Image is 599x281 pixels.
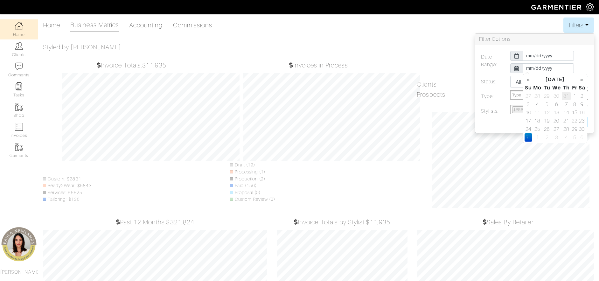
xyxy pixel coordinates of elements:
h5: Clients [417,81,594,88]
img: comment-icon-a0a6a9ef722e966f86d9cbdc48e553b5cf19dbc54f86b18d962a5391bc8f6eb6.png [15,62,23,70]
h5: Invoice Totals by Stylist: [277,218,407,226]
td: 26 [543,125,551,133]
th: We [551,84,562,92]
th: Su [525,84,532,92]
td: 2 [578,92,586,100]
label: Stylists: [476,105,505,117]
th: Fr [571,84,578,92]
span: $321,824 [166,219,194,226]
th: Th [562,84,571,92]
h5: Past 12 Months: [43,218,267,226]
td: 23 [578,117,586,125]
td: 24 [525,125,532,133]
td: 3 [525,100,532,109]
td: 31 [562,92,571,100]
li: Custom: $2831 [43,176,92,183]
h5: Invoices in Process [230,61,407,69]
h3: Filter Options [475,34,594,45]
h5: Sales By Brand [417,101,594,109]
td: 15 [571,109,578,117]
td: 19 [543,117,551,125]
th: Tu [543,84,551,92]
li: Production (2) [230,176,275,183]
img: garmentier-logo-header-white-b43fb05a5012e4ada735d5af1a66efaba907eab6374d6393d1fbf88cb4ef424d.png [528,2,586,13]
td: 30 [551,92,562,100]
td: 3 [551,133,562,142]
label: Type: [476,90,505,102]
td: 14 [562,109,571,117]
td: 12 [543,109,551,117]
td: 5 [543,100,551,109]
td: 9 [578,100,586,109]
h5: Invoice Totals: [43,61,220,69]
td: 1 [532,133,543,142]
img: clients-icon-6bae9207a08558b7cb47a8932f037763ab4055f8c8b6bfacd5dc20c3e0201464.png [15,42,23,50]
span: $11,935 [142,62,166,69]
img: garments-icon-b7da505a4dc4fd61783c78ac3ca0ef83fa9d6f193b1c9dc38574b1d14d53ca28.png [15,143,23,151]
td: 28 [562,125,571,133]
td: 18 [532,117,543,125]
td: 6 [551,100,562,109]
th: Mo [532,84,543,92]
td: 28 [532,92,543,100]
td: 27 [551,125,562,133]
li: Paid (150) [230,182,275,189]
td: 22 [571,117,578,125]
td: 2 [543,133,551,142]
td: 11 [532,109,543,117]
li: Draft (19) [230,162,275,169]
li: Processing (1) [230,169,275,176]
td: 1 [571,92,578,100]
td: 27 [525,92,532,100]
a: Commissions [173,19,212,32]
span: $11,935 [366,219,390,226]
li: Ready2Wear: $5843 [43,182,92,189]
img: orders-icon-0abe47150d42831381b5fb84f609e132dff9fe21cb692f30cb5eec754e2cba89.png [15,123,23,131]
td: 29 [543,92,551,100]
label: Date Range: [476,51,505,76]
th: [DATE] [532,75,578,84]
td: 6 [578,133,586,142]
h5: Client Book [417,61,594,69]
label: Status: [476,76,505,90]
td: 20 [551,117,562,125]
li: Custom Review (0) [230,196,275,203]
a: Accounting [129,19,163,32]
img: dashboard-icon-dbcd8f5a0b271acd01030246c82b418ddd0df26cd7fceb0bd07c9910d44c42f6.png [15,22,23,30]
td: 21 [562,117,571,125]
img: gear-icon-white-bd11855cb880d31180b6d7d6211b90ccbf57a29d726f0c71d8c61bd08dd39cc2.png [586,3,594,11]
span: [PERSON_NAME] [514,107,548,112]
td: 30 [578,125,586,133]
td: 17 [525,117,532,125]
td: 31 [525,133,532,142]
th: « [525,75,532,84]
li: Tailoring: $136 [43,196,92,203]
td: 4 [532,100,543,109]
a: Business Metrics [70,18,119,32]
th: » [578,75,586,84]
h5: Styled by [PERSON_NAME] [43,43,594,51]
td: 29 [571,125,578,133]
h5: Sales By Retailer [417,218,594,226]
td: 13 [551,109,562,117]
td: 25 [532,125,543,133]
td: 4 [562,133,571,142]
h5: Prospects [417,91,594,98]
td: 5 [571,133,578,142]
li: Proposal (0) [230,189,275,196]
th: Sa [578,84,586,92]
td: 7 [562,100,571,109]
td: 8 [571,100,578,109]
li: Services: $6625 [43,189,92,196]
img: reminder-icon-8004d30b9f0a5d33ae49ab947aed9ed385cf756f9e5892f1edd6e32f2345188e.png [15,82,23,90]
td: 16 [578,109,586,117]
img: garments-icon-b7da505a4dc4fd61783c78ac3ca0ef83fa9d6f193b1c9dc38574b1d14d53ca28.png [15,103,23,111]
button: Filters [563,18,594,33]
a: Home [43,19,60,32]
td: 10 [525,109,532,117]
